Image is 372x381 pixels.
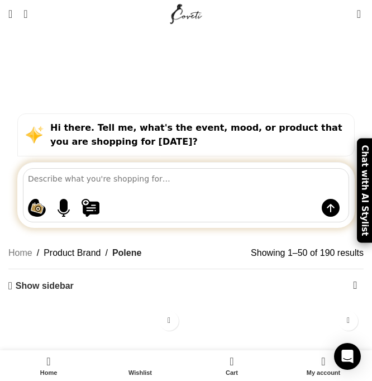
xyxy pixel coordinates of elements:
[278,353,369,378] a: My account
[100,369,180,377] span: Wishlist
[357,6,366,14] span: 0
[94,353,186,378] a: Wishlist
[186,353,278,378] div: My cart
[8,280,74,291] a: Show sidebar
[8,246,32,260] a: Home
[44,246,101,260] span: Product Brand
[8,369,89,377] span: Home
[18,3,33,25] a: Search
[347,278,364,294] select: Shop order
[3,3,18,25] a: Open mobile menu
[160,66,212,76] a: Categories
[340,3,351,25] div: My Wishlist
[3,353,94,378] a: Home
[231,353,239,361] span: 0
[112,246,141,260] span: Polene
[94,353,186,378] div: My wishlist
[283,369,364,377] span: My account
[8,246,141,260] nav: Breadcrumb
[251,246,364,260] p: Showing 1–50 of 190 results
[351,3,366,25] a: 0
[192,369,272,377] span: Cart
[155,36,217,60] h1: Polene
[334,343,361,370] div: Open Intercom Messenger
[168,8,205,18] a: Site logo
[186,353,278,378] a: 0 Cart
